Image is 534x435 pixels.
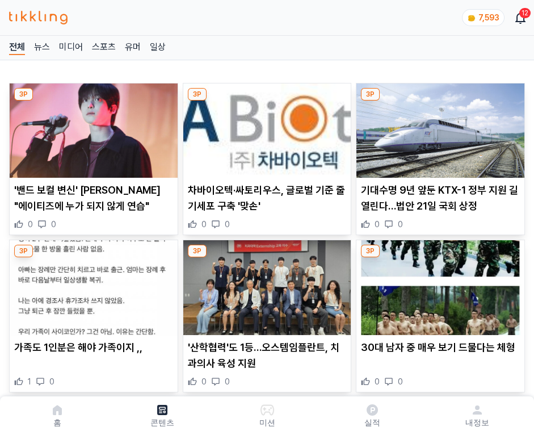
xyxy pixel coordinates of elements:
[260,403,274,417] img: 미션
[188,340,347,371] p: '산학협력'도 1등…오스템임플란트, 치과의사 육성 지원
[14,245,33,257] div: 3P
[188,182,347,214] p: 차바이오텍·싸토리우스, 글로벌 기준 줄기세포 구축 '맞손'
[188,88,207,101] div: 3P
[519,8,531,18] div: 12
[465,417,489,428] p: 내정보
[516,11,525,24] a: 12
[375,376,380,387] span: 0
[356,240,524,334] img: 30대 남자 중 매우 보기 드물다는 체형
[10,83,178,178] img: '밴드 보컬 변신' 윤호 "에이티즈에 누가 되지 않게 연습"
[110,401,215,430] a: 콘텐츠
[183,83,351,178] img: 차바이오텍·싸토리우스, 글로벌 기준 줄기세포 구축 '맞손'
[225,376,230,387] span: 0
[28,376,31,387] span: 1
[356,83,524,178] img: 기대수명 9년 앞둔 KTX-1 정부 지원 길 열린다…법안 21일 국회 상정
[319,401,424,430] a: 실적
[59,40,83,55] a: 미디어
[398,376,403,387] span: 0
[92,40,116,55] a: 스포츠
[398,219,403,230] span: 0
[364,417,380,428] p: 실적
[478,13,499,22] span: 7,593
[375,219,380,230] span: 0
[5,401,110,430] a: 홈
[201,376,207,387] span: 0
[424,401,529,430] a: 내정보
[14,182,173,214] p: '밴드 보컬 변신' [PERSON_NAME] "에이티즈에 누가 되지 않게 연습"
[361,182,520,214] p: 기대수명 9년 앞둔 KTX-1 정부 지원 길 열린다…법안 21일 국회 상정
[356,83,525,235] div: 3P 기대수명 9년 앞둔 KTX-1 정부 지원 길 열린다…법안 21일 국회 상정 기대수명 9년 앞둔 KTX-1 정부 지원 길 열린다…법안 21일 국회 상정 0 0
[183,240,352,392] div: 3P '산학협력'도 1등…오스템임플란트, 치과의사 육성 지원 '산학협력'도 1등…오스템임플란트, 치과의사 육성 지원 0 0
[51,219,56,230] span: 0
[183,83,352,235] div: 3P 차바이오텍·싸토리우스, 글로벌 기준 줄기세포 구축 '맞손' 차바이오텍·싸토리우스, 글로벌 기준 줄기세포 구축 '맞손' 0 0
[356,240,525,392] div: 3P 30대 남자 중 매우 보기 드물다는 체형 30대 남자 중 매우 보기 드물다는 체형 0 0
[361,88,380,101] div: 3P
[259,417,275,428] p: 미션
[10,240,178,334] img: 가족도 1인분은 해야 가족이지 ,,
[467,14,476,23] img: coin
[34,40,50,55] a: 뉴스
[188,245,207,257] div: 3P
[215,401,319,430] button: 미션
[9,11,68,24] img: 티끌링
[9,240,178,392] div: 3P 가족도 1인분은 해야 가족이지 ,, 가족도 1인분은 해야 가족이지 ,, 1 0
[150,40,166,55] a: 일상
[125,40,141,55] a: 유머
[14,88,33,101] div: 3P
[14,340,173,355] p: 가족도 1인분은 해야 가족이지 ,,
[9,40,25,55] a: 전체
[150,417,174,428] p: 콘텐츠
[361,245,380,257] div: 3P
[225,219,230,230] span: 0
[53,417,61,428] p: 홈
[183,240,351,334] img: '산학협력'도 1등…오스템임플란트, 치과의사 육성 지원
[28,219,33,230] span: 0
[361,340,520,355] p: 30대 남자 중 매우 보기 드물다는 체형
[9,83,178,235] div: 3P '밴드 보컬 변신' 윤호 "에이티즈에 누가 되지 않게 연습" '밴드 보컬 변신' [PERSON_NAME] "에이티즈에 누가 되지 않게 연습" 0 0
[462,9,502,26] a: coin 7,593
[49,376,54,387] span: 0
[201,219,207,230] span: 0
